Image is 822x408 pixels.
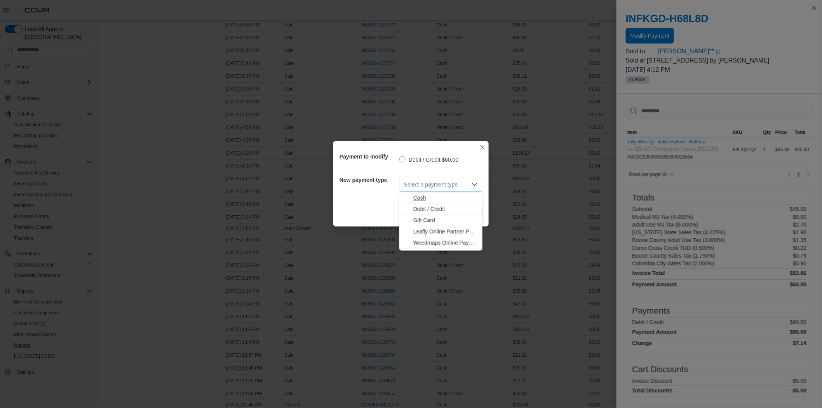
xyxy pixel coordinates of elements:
[399,192,482,249] div: Choose from the following options
[399,204,482,215] button: Debit / Credit
[399,192,482,204] button: Cash
[340,172,398,188] h5: New payment type
[413,239,478,247] span: Weedmaps Online Payment
[340,149,398,164] h5: Payment to modify
[478,143,487,152] button: Closes this modal window
[413,216,478,224] span: Gift Card
[399,155,458,164] label: Debit / Credit $60.00
[399,226,482,237] button: Leafly Online Partner Payment
[413,194,478,202] span: Cash
[404,180,405,189] input: Accessible screen reader label
[413,205,478,213] span: Debit / Credit
[472,181,478,188] button: Close list of options
[399,237,482,249] button: Weedmaps Online Payment
[399,215,482,226] button: Gift Card
[413,228,478,235] span: Leafly Online Partner Payment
